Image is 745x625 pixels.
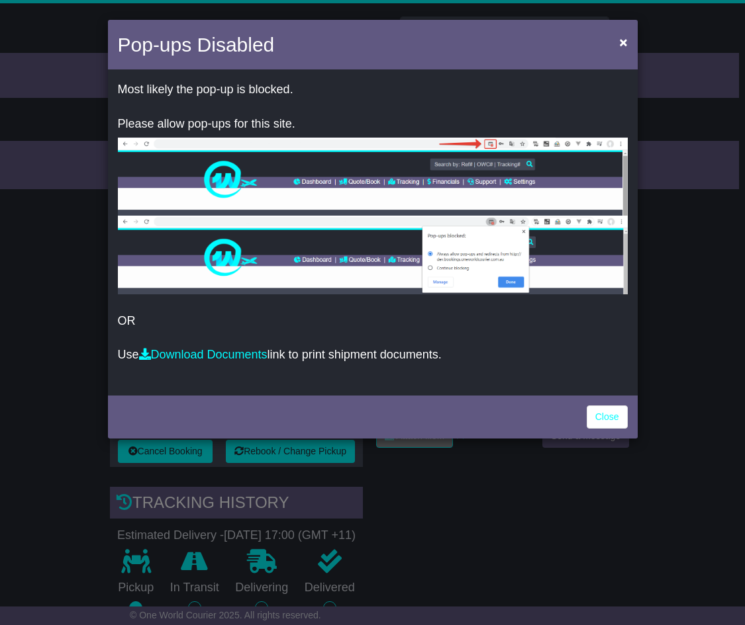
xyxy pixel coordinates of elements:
a: Download Documents [139,348,268,361]
button: Close [613,28,634,56]
img: allow-popup-2.png [118,216,628,294]
div: OR [108,73,638,392]
p: Use link to print shipment documents. [118,348,628,362]
p: Please allow pop-ups for this site. [118,117,628,132]
h4: Pop-ups Disabled [118,30,275,60]
a: Close [587,405,628,429]
img: allow-popup-1.png [118,138,628,216]
span: × [619,34,627,50]
p: Most likely the pop-up is blocked. [118,83,628,97]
